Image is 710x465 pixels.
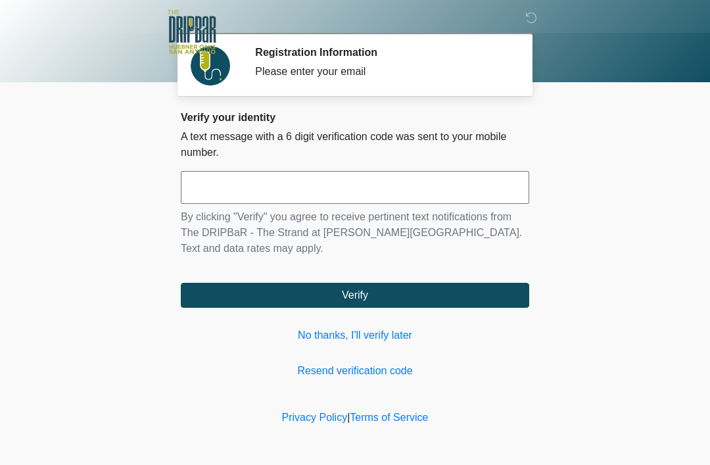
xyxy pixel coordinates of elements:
button: Verify [181,283,529,308]
p: A text message with a 6 digit verification code was sent to your mobile number. [181,129,529,160]
a: Terms of Service [350,412,428,423]
h2: Verify your identity [181,111,529,124]
a: Privacy Policy [282,412,348,423]
a: No thanks, I'll verify later [181,328,529,343]
div: Please enter your email [255,64,509,80]
a: Resend verification code [181,363,529,379]
img: The DRIPBaR - The Strand at Huebner Oaks Logo [168,10,216,54]
p: By clicking "Verify" you agree to receive pertinent text notifications from The DRIPBaR - The Str... [181,209,529,257]
a: | [347,412,350,423]
img: Agent Avatar [191,46,230,86]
